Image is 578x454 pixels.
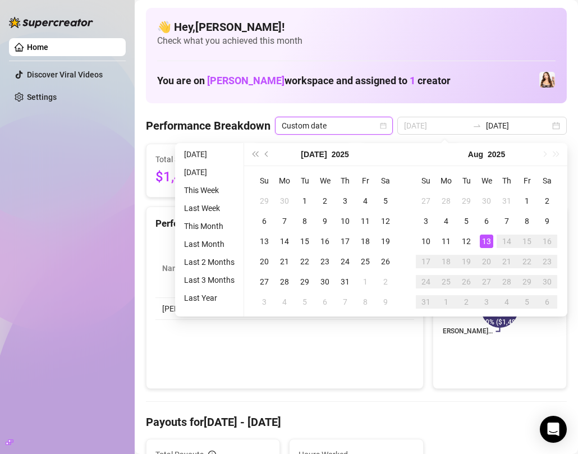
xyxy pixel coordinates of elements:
[274,231,295,251] td: 2025-07-14
[335,251,355,272] td: 2025-07-24
[517,272,537,292] td: 2025-08-29
[258,235,271,248] div: 13
[278,255,291,268] div: 21
[298,194,311,208] div: 1
[338,295,352,309] div: 7
[419,194,433,208] div: 27
[473,121,481,130] span: swap-right
[436,231,456,251] td: 2025-08-11
[355,251,375,272] td: 2025-07-25
[460,194,473,208] div: 29
[380,122,387,129] span: calendar
[520,235,534,248] div: 15
[416,171,436,191] th: Su
[497,191,517,211] td: 2025-07-31
[180,291,239,305] li: Last Year
[207,75,285,86] span: [PERSON_NAME]
[155,239,234,298] th: Name
[456,251,476,272] td: 2025-08-19
[355,171,375,191] th: Fr
[254,292,274,312] td: 2025-08-03
[298,275,311,288] div: 29
[355,272,375,292] td: 2025-08-01
[249,143,261,166] button: Last year (Control + left)
[335,292,355,312] td: 2025-08-07
[416,191,436,211] td: 2025-07-27
[480,194,493,208] div: 30
[419,255,433,268] div: 17
[517,292,537,312] td: 2025-09-05
[278,295,291,309] div: 4
[335,231,355,251] td: 2025-07-17
[254,191,274,211] td: 2025-06-29
[254,231,274,251] td: 2025-07-13
[27,93,57,102] a: Settings
[460,235,473,248] div: 12
[500,235,513,248] div: 14
[301,143,327,166] button: Choose a month
[497,231,517,251] td: 2025-08-14
[258,214,271,228] div: 6
[517,251,537,272] td: 2025-08-22
[473,121,481,130] span: to
[419,214,433,228] div: 3
[335,272,355,292] td: 2025-07-31
[456,231,476,251] td: 2025-08-12
[359,275,372,288] div: 1
[338,194,352,208] div: 3
[274,191,295,211] td: 2025-06-30
[180,166,239,179] li: [DATE]
[497,251,517,272] td: 2025-08-21
[295,191,315,211] td: 2025-07-01
[436,251,456,272] td: 2025-08-18
[520,194,534,208] div: 1
[27,43,48,52] a: Home
[537,231,557,251] td: 2025-08-16
[318,275,332,288] div: 30
[338,275,352,288] div: 31
[180,237,239,251] li: Last Month
[359,214,372,228] div: 11
[488,143,505,166] button: Choose a year
[180,273,239,287] li: Last 3 Months
[375,251,396,272] td: 2025-07-26
[315,292,335,312] td: 2025-08-06
[497,292,517,312] td: 2025-09-04
[295,272,315,292] td: 2025-07-29
[436,211,456,231] td: 2025-08-04
[497,272,517,292] td: 2025-08-28
[180,201,239,215] li: Last Week
[155,298,234,320] td: [PERSON_NAME]…
[375,171,396,191] th: Sa
[6,438,13,446] span: build
[460,295,473,309] div: 2
[537,251,557,272] td: 2025-08-23
[416,272,436,292] td: 2025-08-24
[355,211,375,231] td: 2025-07-11
[274,171,295,191] th: Mo
[456,171,476,191] th: Tu
[439,194,453,208] div: 28
[476,272,497,292] td: 2025-08-27
[278,214,291,228] div: 7
[460,214,473,228] div: 5
[540,214,554,228] div: 9
[379,194,392,208] div: 5
[468,143,483,166] button: Choose a month
[254,211,274,231] td: 2025-07-06
[318,214,332,228] div: 9
[274,292,295,312] td: 2025-08-04
[419,275,433,288] div: 24
[315,191,335,211] td: 2025-07-02
[254,272,274,292] td: 2025-07-27
[338,235,352,248] div: 17
[146,118,270,134] h4: Performance Breakdown
[379,295,392,309] div: 9
[180,219,239,233] li: This Month
[480,235,493,248] div: 13
[517,231,537,251] td: 2025-08-15
[298,235,311,248] div: 15
[520,295,534,309] div: 5
[486,120,550,132] input: End date
[379,275,392,288] div: 2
